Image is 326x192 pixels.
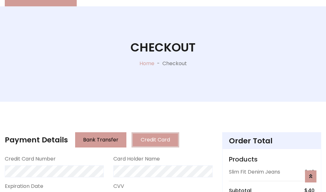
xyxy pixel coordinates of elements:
[5,182,43,190] label: Expiration Date
[229,136,315,145] h4: Order Total
[229,168,280,176] p: Slim Fit Denim Jeans
[305,168,315,176] p: $40
[113,182,124,190] label: CVV
[139,60,154,67] a: Home
[131,132,179,147] button: Credit Card
[5,155,56,163] label: Credit Card Number
[5,135,68,144] h4: Payment Details
[131,40,195,55] h1: Checkout
[154,60,162,67] p: -
[113,155,160,163] label: Card Holder Name
[162,60,187,67] p: Checkout
[75,132,126,147] button: Bank Transfer
[229,155,315,163] h5: Products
